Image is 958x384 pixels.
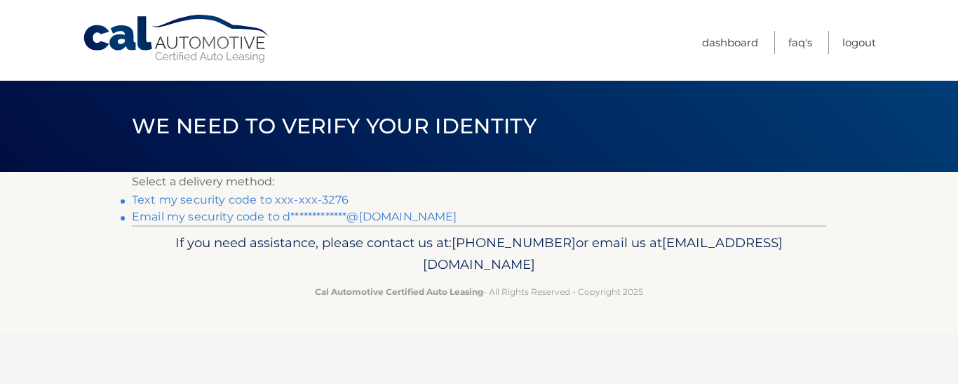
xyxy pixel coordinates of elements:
[82,14,271,64] a: Cal Automotive
[452,234,576,251] span: [PHONE_NUMBER]
[141,284,817,299] p: - All Rights Reserved - Copyright 2025
[315,286,483,297] strong: Cal Automotive Certified Auto Leasing
[132,113,537,139] span: We need to verify your identity
[842,31,876,54] a: Logout
[141,232,817,277] p: If you need assistance, please contact us at: or email us at
[702,31,758,54] a: Dashboard
[788,31,812,54] a: FAQ's
[132,193,349,206] a: Text my security code to xxx-xxx-3276
[132,172,826,192] p: Select a delivery method:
